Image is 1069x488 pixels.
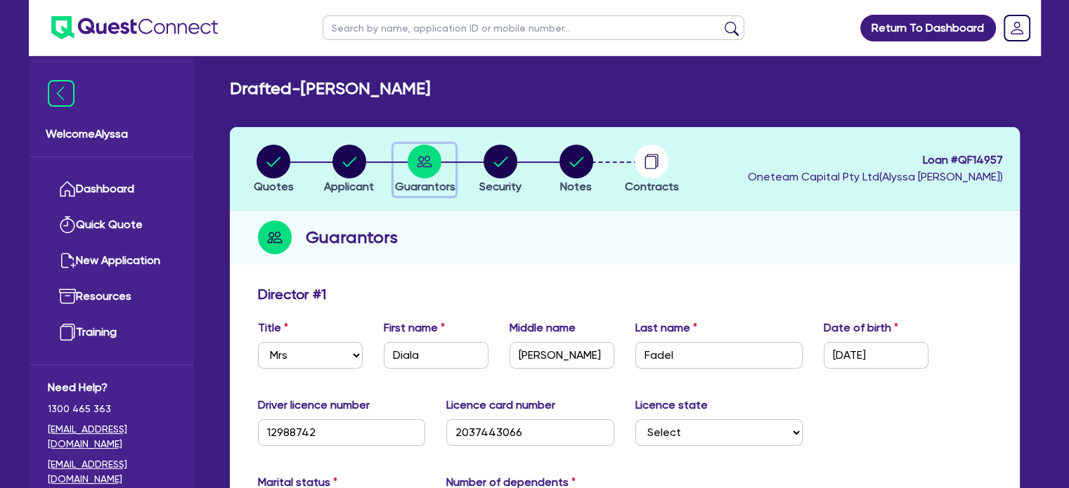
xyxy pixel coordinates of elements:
[510,319,576,336] label: Middle name
[59,252,76,269] img: new-application
[254,180,294,193] span: Quotes
[635,397,708,414] label: Licence state
[860,15,996,41] a: Return To Dashboard
[48,207,175,243] a: Quick Quote
[625,180,679,193] span: Contracts
[824,342,928,369] input: DD / MM / YYYY
[48,379,175,396] span: Need Help?
[48,243,175,279] a: New Application
[59,216,76,233] img: quick-quote
[624,144,680,196] button: Contracts
[48,171,175,207] a: Dashboard
[258,220,292,254] img: step-icon
[323,144,375,196] button: Applicant
[560,180,592,193] span: Notes
[258,286,326,303] h3: Director # 1
[559,144,594,196] button: Notes
[394,180,455,193] span: Guarantors
[824,319,898,336] label: Date of birth
[323,15,744,40] input: Search by name, application ID or mobile number...
[59,324,76,341] img: training
[999,10,1035,46] a: Dropdown toggle
[748,170,1003,183] span: Oneteam Capital Pty Ltd ( Alyssa [PERSON_NAME] )
[59,288,76,305] img: resources
[748,152,1003,169] span: Loan # QF14957
[48,315,175,350] a: Training
[394,144,455,196] button: Guarantors
[48,422,175,451] a: [EMAIL_ADDRESS][DOMAIN_NAME]
[446,397,555,414] label: Licence card number
[258,319,288,336] label: Title
[253,144,294,196] button: Quotes
[48,279,175,315] a: Resources
[51,16,218,39] img: quest-connect-logo-blue
[230,79,430,99] h2: Drafted - [PERSON_NAME]
[384,319,445,336] label: First name
[479,144,522,196] button: Security
[635,319,697,336] label: Last name
[479,180,521,193] span: Security
[48,402,175,416] span: 1300 465 363
[324,180,374,193] span: Applicant
[48,80,74,107] img: icon-menu-close
[306,225,398,250] h2: Guarantors
[258,397,370,414] label: Driver licence number
[48,457,175,487] a: [EMAIL_ADDRESS][DOMAIN_NAME]
[46,126,177,143] span: Welcome Alyssa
